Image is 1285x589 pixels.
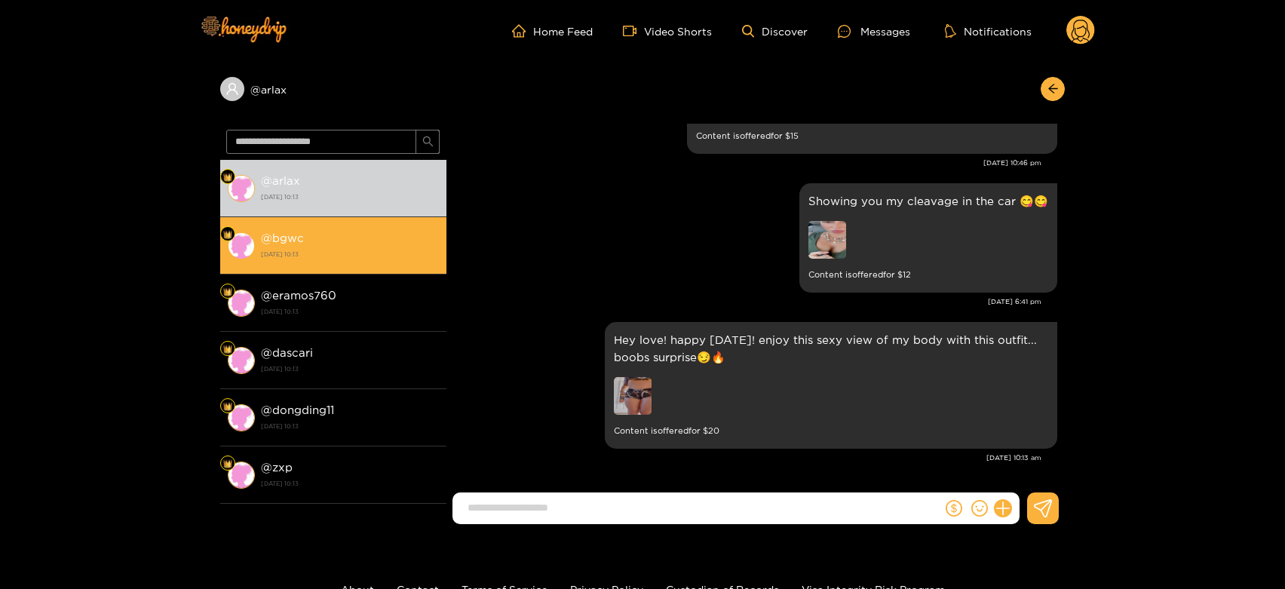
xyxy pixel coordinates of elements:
[808,192,1048,210] p: Showing you my cleavage in the car 😋😋
[808,266,1048,284] small: Content is offered for $ 12
[261,362,439,376] strong: [DATE] 10:13
[223,402,232,411] img: Fan Level
[223,345,232,354] img: Fan Level
[228,347,255,374] img: conversation
[228,232,255,259] img: conversation
[614,331,1048,366] p: Hey love! happy [DATE]! enjoy this sexy view of my body with this outfit... boobs surprise😏🔥
[808,221,846,259] img: preview
[623,24,712,38] a: Video Shorts
[228,462,255,489] img: conversation
[454,158,1041,168] div: [DATE] 10:46 pm
[223,459,232,468] img: Fan Level
[742,25,808,38] a: Discover
[512,24,593,38] a: Home Feed
[1041,77,1065,101] button: arrow-left
[614,377,652,415] img: preview
[223,230,232,239] img: Fan Level
[261,305,439,318] strong: [DATE] 10:13
[838,23,910,40] div: Messages
[223,287,232,296] img: Fan Level
[228,290,255,317] img: conversation
[696,127,1048,145] small: Content is offered for $ 15
[228,404,255,431] img: conversation
[261,461,293,474] strong: @ zxp
[261,174,300,187] strong: @ arlax
[1047,83,1059,96] span: arrow-left
[416,130,440,154] button: search
[943,497,965,520] button: dollar
[261,289,336,302] strong: @ eramos760
[228,175,255,202] img: conversation
[422,136,434,149] span: search
[225,82,239,96] span: user
[261,190,439,204] strong: [DATE] 10:13
[946,500,962,517] span: dollar
[605,322,1057,449] div: Aug. 25, 10:13 am
[261,247,439,261] strong: [DATE] 10:13
[261,232,304,244] strong: @ bgwc
[799,183,1057,293] div: Aug. 24, 6:41 pm
[512,24,533,38] span: home
[454,296,1041,307] div: [DATE] 6:41 pm
[940,23,1036,38] button: Notifications
[623,24,644,38] span: video-camera
[223,173,232,182] img: Fan Level
[261,403,334,416] strong: @ dongding11
[261,477,439,490] strong: [DATE] 10:13
[614,422,1048,440] small: Content is offered for $ 20
[971,500,988,517] span: smile
[220,77,446,101] div: @arlax
[454,452,1041,463] div: [DATE] 10:13 am
[261,419,439,433] strong: [DATE] 10:13
[261,346,313,359] strong: @ dascari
